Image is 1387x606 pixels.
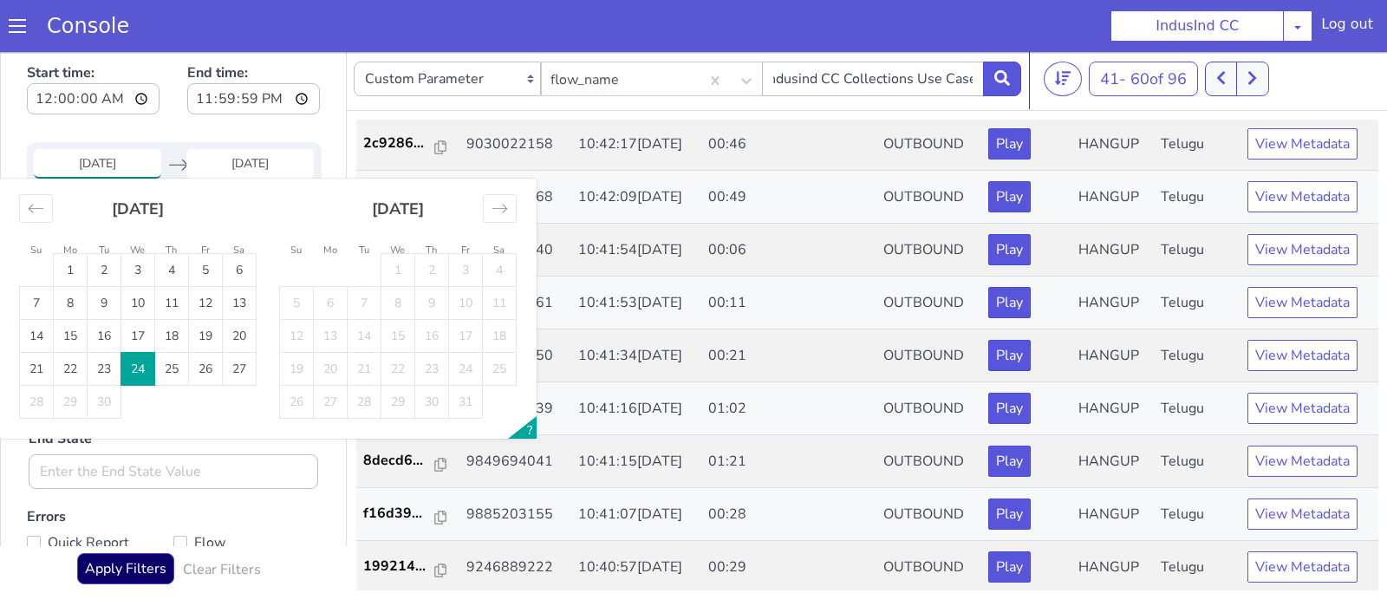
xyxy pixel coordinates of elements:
[314,338,348,371] td: Not available. Monday, October 27, 2025
[415,239,449,272] td: Not available. Thursday, October 9, 2025
[1154,493,1240,546] td: Telugu
[988,81,1031,112] button: Play
[27,36,160,67] input: Start time:
[88,239,121,272] td: Choose Tuesday, September 9, 2025 as your check-in date. It’s available.
[415,206,449,239] td: Not available. Thursday, October 2, 2025
[988,345,1031,376] button: Play
[1154,229,1240,282] td: Telugu
[1154,282,1240,335] td: Telugu
[701,493,876,546] td: 00:29
[483,147,517,175] div: Move forward to switch to the next month.
[20,338,54,371] td: Not available. Sunday, September 28, 2025
[77,505,174,537] button: Apply Filters
[27,10,160,72] label: Start time:
[363,508,436,529] p: 199214...
[876,123,981,176] td: OUTBOUND
[130,196,145,209] small: We
[701,335,876,388] td: 01:02
[381,239,415,272] td: Not available. Wednesday, October 8, 2025
[189,272,223,305] td: Choose Friday, September 19, 2025 as your check-in date. It’s available.
[121,239,155,272] td: Choose Wednesday, September 10, 2025 as your check-in date. It’s available.
[1071,123,1154,176] td: HANGUP
[701,440,876,493] td: 00:28
[19,147,53,175] div: Move backward to switch to the previous month.
[1247,292,1358,323] button: View Metadata
[527,375,532,391] span: ?
[189,239,223,272] td: Choose Friday, September 12, 2025 as your check-in date. It’s available.
[155,239,189,272] td: Choose Thursday, September 11, 2025 as your check-in date. It’s available.
[290,196,302,209] small: Su
[459,388,571,440] td: 9849694041
[701,282,876,335] td: 00:21
[186,101,314,131] input: End Date
[363,455,453,476] a: f16d39...
[1130,21,1187,42] span: 60 of 96
[155,206,189,239] td: Choose Thursday, September 4, 2025 as your check-in date. It’s available.
[1154,176,1240,229] td: Telugu
[571,70,702,123] td: 10:42:17[DATE]
[415,305,449,338] td: Not available. Thursday, October 23, 2025
[363,85,436,106] p: 2c9286...
[762,14,984,49] input: Enter the Custom Value
[1071,388,1154,440] td: HANGUP
[183,514,261,531] h6: Clear Filters
[449,272,483,305] td: Not available. Friday, October 17, 2025
[54,305,88,338] td: Choose Monday, September 22, 2025 as your check-in date. It’s available.
[223,305,257,338] td: Choose Saturday, September 27, 2025 as your check-in date. It’s available.
[1247,504,1358,535] button: View Metadata
[314,305,348,338] td: Not available. Monday, October 20, 2025
[280,338,314,371] td: Not available. Sunday, October 26, 2025
[314,272,348,305] td: Not available. Monday, October 13, 2025
[363,508,453,529] a: 199214...
[112,151,164,172] strong: [DATE]
[381,338,415,371] td: Not available. Wednesday, October 29, 2025
[54,272,88,305] td: Choose Monday, September 15, 2025 as your check-in date. It’s available.
[280,239,314,272] td: Not available. Sunday, October 5, 2025
[63,196,77,209] small: Mo
[189,206,223,239] td: Choose Friday, September 5, 2025 as your check-in date. It’s available.
[876,388,981,440] td: OUTBOUND
[381,305,415,338] td: Not available. Wednesday, October 22, 2025
[323,196,337,209] small: Mo
[571,282,702,335] td: 10:41:34[DATE]
[223,239,257,272] td: Choose Saturday, September 13, 2025 as your check-in date. It’s available.
[483,272,517,305] td: Not available. Saturday, October 18, 2025
[1089,14,1198,49] button: 41- 60of 96
[1071,176,1154,229] td: HANGUP
[426,196,437,209] small: Th
[54,206,88,239] td: Choose Monday, September 1, 2025 as your check-in date. It’s available.
[1071,282,1154,335] td: HANGUP
[988,451,1031,482] button: Play
[20,239,54,272] td: Choose Sunday, September 7, 2025 as your check-in date. It’s available.
[1321,14,1373,42] div: Log out
[1071,440,1154,493] td: HANGUP
[1071,70,1154,123] td: HANGUP
[988,292,1031,323] button: Play
[876,70,981,123] td: OUTBOUND
[876,335,981,388] td: OUTBOUND
[88,206,121,239] td: Choose Tuesday, September 2, 2025 as your check-in date. It’s available.
[233,196,244,209] small: Sa
[1154,335,1240,388] td: Telugu
[88,272,121,305] td: Choose Tuesday, September 16, 2025 as your check-in date. It’s available.
[459,123,571,176] td: 9666745268
[988,239,1031,270] button: Play
[571,388,702,440] td: 10:41:15[DATE]
[988,398,1031,429] button: Play
[34,101,161,131] input: Start Date
[1071,335,1154,388] td: HANGUP
[20,305,54,338] td: Choose Sunday, September 21, 2025 as your check-in date. It’s available.
[54,338,88,371] td: Not available. Monday, September 29, 2025
[280,305,314,338] td: Not available. Sunday, October 19, 2025
[988,186,1031,218] button: Play
[54,239,88,272] td: Choose Monday, September 8, 2025 as your check-in date. It’s available.
[1247,186,1358,218] button: View Metadata
[1247,451,1358,482] button: View Metadata
[571,493,702,546] td: 10:40:57[DATE]
[348,239,381,272] td: Not available. Tuesday, October 7, 2025
[1247,81,1358,112] button: View Metadata
[173,483,320,507] label: Flow
[876,176,981,229] td: OUTBOUND
[1071,493,1154,546] td: HANGUP
[449,206,483,239] td: Not available. Friday, October 3, 2025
